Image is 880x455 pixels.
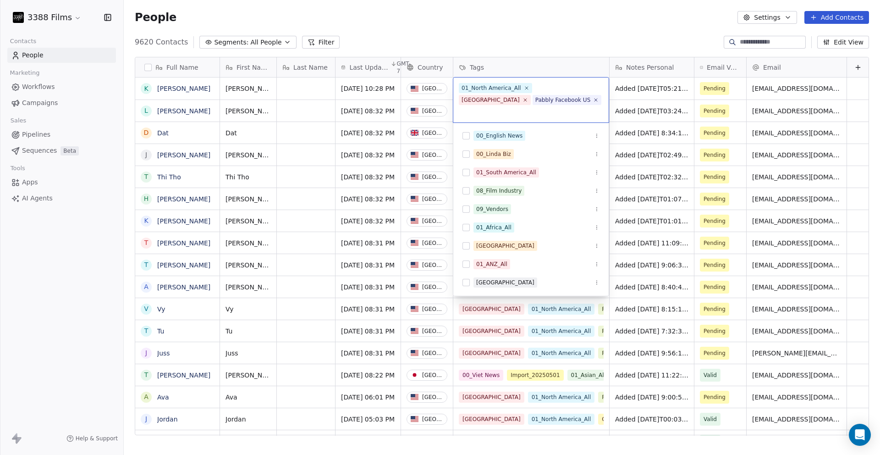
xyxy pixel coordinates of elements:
[476,150,511,158] div: 00_Linda Biz
[476,187,522,195] div: 08_Film Industry
[462,96,520,104] div: [GEOGRAPHIC_DATA]
[462,84,521,92] div: 01_North America_All
[476,168,536,177] div: 01_South America_All
[476,260,507,268] div: 01_ANZ_All
[476,242,534,250] div: [GEOGRAPHIC_DATA]
[535,96,591,104] div: Pabbly Facebook US
[476,278,534,287] div: [GEOGRAPHIC_DATA]
[476,205,508,213] div: 09_Vendors
[476,223,511,232] div: 01_Africa_All
[476,132,522,140] div: 00_English News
